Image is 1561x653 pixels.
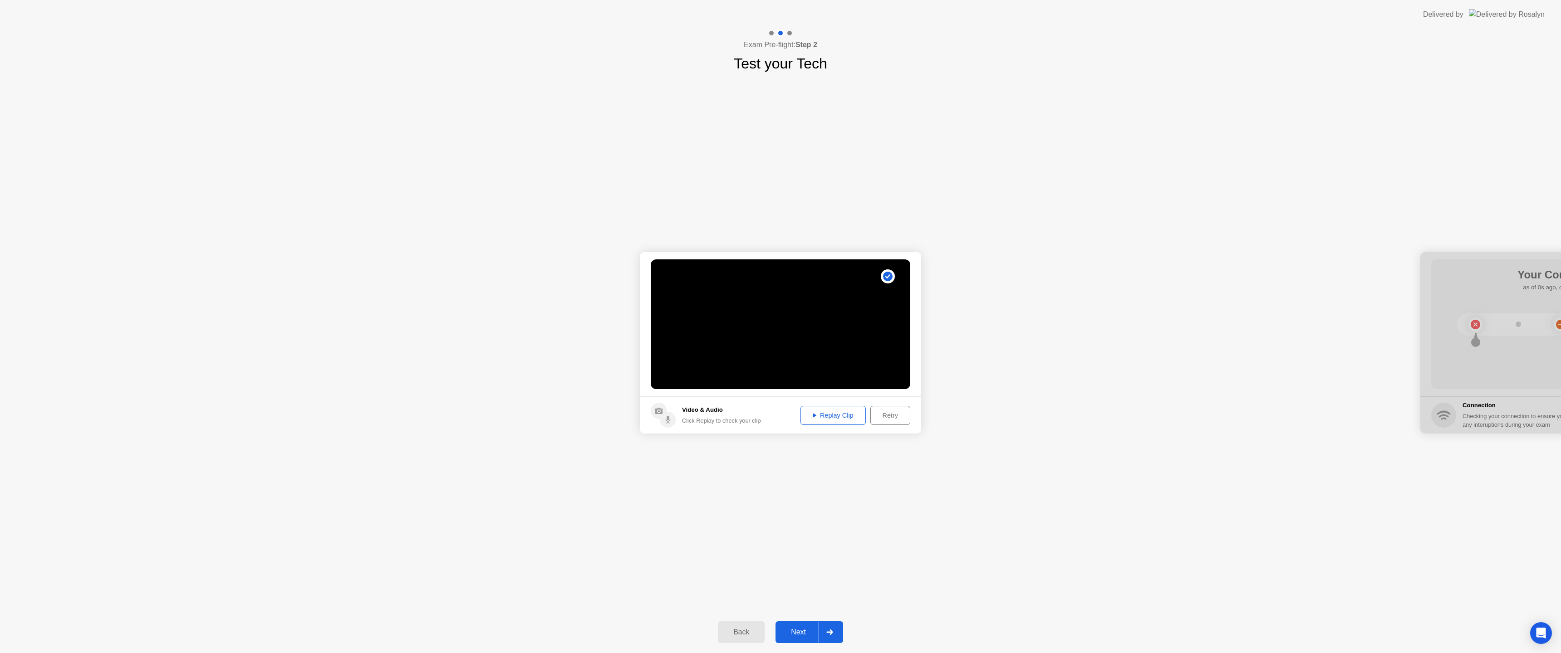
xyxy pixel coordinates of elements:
div: Next [778,628,819,636]
h4: Exam Pre-flight: [744,39,817,50]
img: Delivered by Rosalyn [1469,9,1545,19]
button: Replay Clip [800,406,866,425]
b: Step 2 [795,41,817,49]
button: Back [718,621,765,643]
div: Open Intercom Messenger [1530,622,1552,644]
div: Click Replay to check your clip [682,416,761,425]
div: Delivered by [1423,9,1463,20]
button: Retry [870,406,910,425]
div: Back [721,628,762,636]
button: Next [776,621,843,643]
div: Replay Clip [804,412,863,419]
h5: Video & Audio [682,405,761,414]
h1: Test your Tech [734,53,827,74]
div: Retry [874,412,907,419]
